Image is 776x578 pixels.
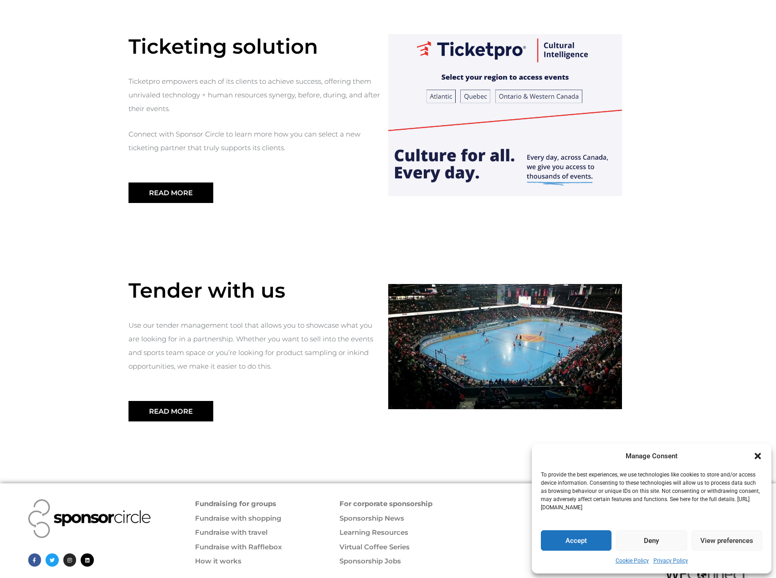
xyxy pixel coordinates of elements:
[339,528,408,537] a: Learning Resources
[28,499,151,538] img: Sponsor Circle logo
[545,566,602,574] a: Terms of Service
[653,555,688,567] a: Privacy Policy
[195,528,267,537] a: Fundraise with travel
[339,557,401,565] a: Sponsorship Jobs
[339,514,404,522] a: Sponsorship News
[128,183,213,203] a: Read More
[339,499,432,508] a: For corporate sponsorship
[128,319,381,373] p: Use our tender management tool that allows you to showcase what you are looking for in a partners...
[616,555,649,567] a: Cookie Policy
[541,471,761,512] p: To provide the best experiences, we use technologies like cookies to store and/or access device i...
[149,189,193,196] span: Read More
[128,401,213,421] a: Read More
[541,530,612,551] button: Accept
[128,75,381,116] p: Ticketpro empowers each of its clients to achieve success, offering them unrivaled technology + h...
[149,408,193,415] span: Read More
[128,34,388,59] h4: Ticketing solution
[195,557,242,565] a: How it works
[195,543,282,551] a: Fundraise with Rafflebox
[616,530,687,551] button: Deny
[128,127,381,155] p: Connect with Sponsor Circle to learn more how you can select a new ticketing partner that truly s...
[388,34,622,196] img: ticketpro2
[626,451,678,462] div: Manage Consent
[195,499,276,508] a: Fundraising for groups
[692,530,762,551] button: View preferences
[195,514,281,522] a: Fundraise with shopping
[388,284,622,409] img: Lansdscape banner Photo 2
[128,278,388,303] h4: Tender with us
[753,451,762,461] div: Close dialogue
[339,543,410,551] a: Virtual Coffee Series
